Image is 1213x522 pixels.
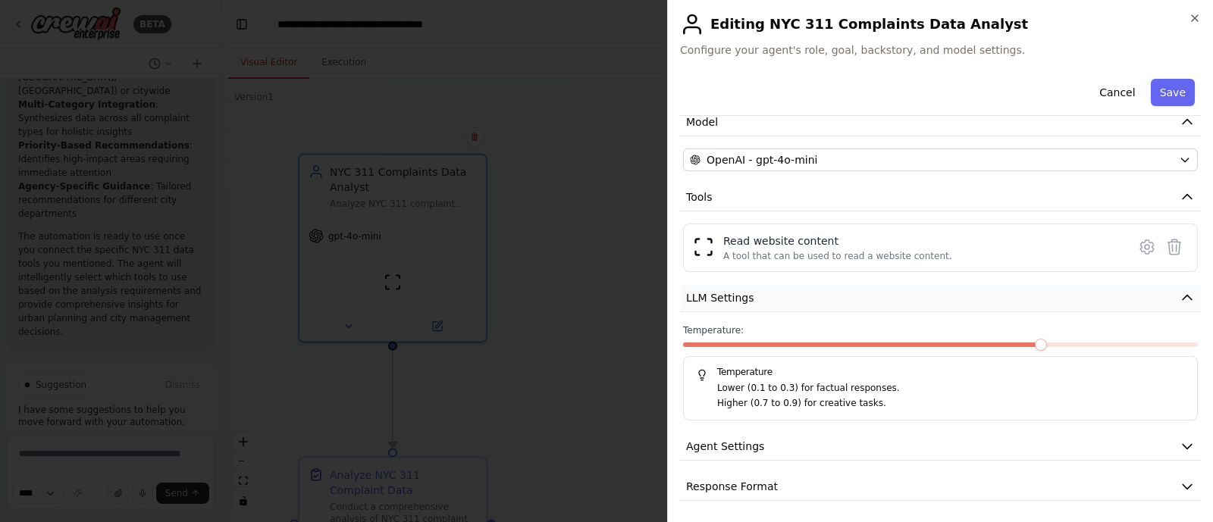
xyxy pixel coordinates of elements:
button: OpenAI - gpt-4o-mini [683,148,1198,171]
h2: Editing NYC 311 Complaints Data Analyst [680,12,1201,36]
span: Tools [686,189,713,205]
button: Model [680,108,1201,136]
button: Agent Settings [680,433,1201,461]
span: LLM Settings [686,290,754,305]
h5: Temperature [696,366,1185,378]
button: Tools [680,183,1201,211]
button: Cancel [1090,79,1144,106]
span: Configure your agent's role, goal, backstory, and model settings. [680,42,1201,58]
p: Higher (0.7 to 0.9) for creative tasks. [717,396,1185,411]
div: A tool that can be used to read a website content. [723,250,952,262]
p: Lower (0.1 to 0.3) for factual responses. [717,381,1185,396]
span: Model [686,114,718,130]
button: Response Format [680,473,1201,501]
span: Temperature: [683,324,744,336]
span: Agent Settings [686,439,764,454]
span: OpenAI - gpt-4o-mini [707,152,817,167]
div: Read website content [723,233,952,248]
button: Save [1151,79,1195,106]
button: LLM Settings [680,284,1201,312]
img: ScrapeWebsiteTool [693,236,714,258]
span: Response Format [686,479,778,494]
button: Configure tool [1133,233,1161,261]
button: Delete tool [1161,233,1188,261]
